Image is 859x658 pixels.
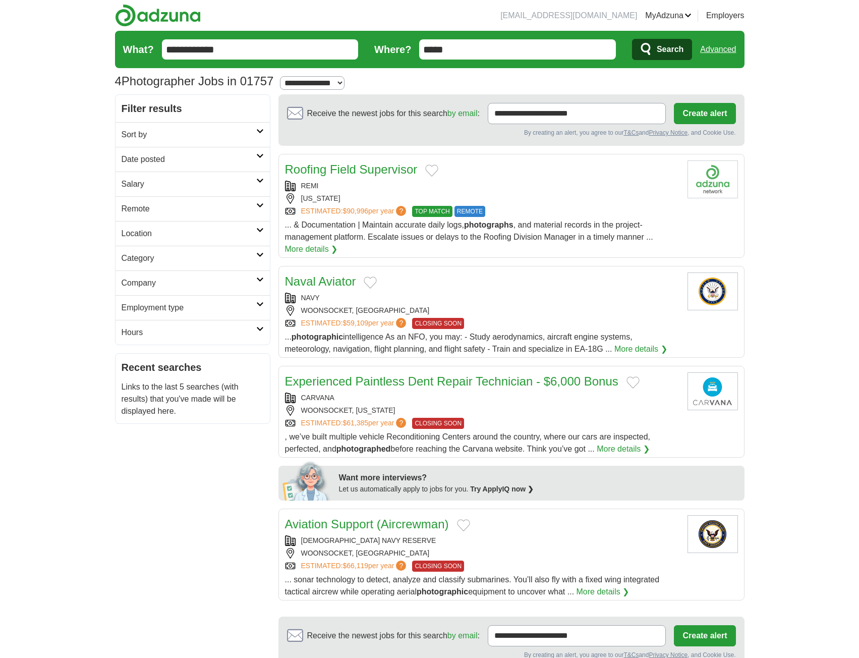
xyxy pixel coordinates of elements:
[123,42,154,57] label: What?
[412,418,464,429] span: CLOSING SOON
[412,561,464,572] span: CLOSING SOON
[396,318,406,328] span: ?
[285,221,653,241] span: ... & Documentation | Maintain accurate daily logs, , and material records in the project-managem...
[301,318,409,329] a: ESTIMATED:$59,109per year?
[122,203,256,215] h2: Remote
[285,432,651,453] span: , we’ve built multiple vehicle Reconditioning Centers around the country, where our cars are insp...
[301,294,320,302] a: NAVY
[116,320,270,345] a: Hours
[301,418,409,429] a: ESTIMATED:$61,385per year?
[688,160,738,198] img: Company logo
[115,4,201,27] img: Adzuna logo
[116,95,270,122] h2: Filter results
[122,302,256,314] h2: Employment type
[645,10,692,22] a: MyAdzuna
[122,228,256,240] h2: Location
[116,270,270,295] a: Company
[285,405,679,416] div: WOONSOCKET, [US_STATE]
[122,360,264,375] h2: Recent searches
[623,129,639,136] a: T&Cs
[700,39,736,60] a: Advanced
[614,343,667,355] a: More details ❯
[457,519,470,531] button: Add to favorite jobs
[464,221,513,229] strong: photographs
[122,153,256,166] h2: Date posted
[454,206,485,217] span: REMOTE
[301,206,409,217] a: ESTIMATED:$90,996per year?
[342,419,368,427] span: $61,385
[122,381,264,417] p: Links to the last 5 searches (with results) that you've made will be displayed here.
[292,333,343,341] strong: photographic
[285,517,449,531] a: Aviation Support (Aircrewman)
[412,318,464,329] span: CLOSING SOON
[688,272,738,310] img: U.S. Navy logo
[285,374,618,388] a: Experienced Paintless Dent Repair Technician - $6,000 Bonus
[122,326,256,339] h2: Hours
[122,277,256,289] h2: Company
[649,129,688,136] a: Privacy Notice
[116,246,270,270] a: Category
[285,548,679,559] div: WOONSOCKET, [GEOGRAPHIC_DATA]
[115,74,274,88] h1: Photographer Jobs in 01757
[597,443,650,455] a: More details ❯
[116,172,270,196] a: Salary
[339,484,738,495] div: Let us automatically apply to jobs for you.
[674,103,735,124] button: Create alert
[336,445,391,453] strong: photographed
[500,10,637,22] li: [EMAIL_ADDRESS][DOMAIN_NAME]
[116,147,270,172] a: Date posted
[364,277,377,289] button: Add to favorite jobs
[285,275,356,288] a: Naval Aviator
[342,562,368,570] span: $66,119
[287,128,736,137] div: By creating an alert, you agree to our and , and Cookie Use.
[307,107,480,120] span: Receive the newest jobs for this search :
[285,243,338,255] a: More details ❯
[342,319,368,327] span: $59,109
[116,122,270,147] a: Sort by
[688,372,738,410] img: Carvana logo
[116,221,270,246] a: Location
[412,206,452,217] span: TOP MATCH
[285,193,679,204] div: [US_STATE]
[626,376,640,389] button: Add to favorite jobs
[396,561,406,571] span: ?
[706,10,745,22] a: Employers
[417,587,468,596] strong: photographic
[470,485,534,493] a: Try ApplyIQ now ❯
[122,252,256,264] h2: Category
[301,394,334,402] a: CARVANA
[396,418,406,428] span: ?
[374,42,411,57] label: Where?
[122,129,256,141] h2: Sort by
[447,109,478,118] a: by email
[116,295,270,320] a: Employment type
[285,305,679,316] div: WOONSOCKET, [GEOGRAPHIC_DATA]
[632,39,692,60] button: Search
[342,207,368,215] span: $90,996
[688,515,738,553] img: US Navy Reserve logo
[285,181,679,191] div: REMI
[122,178,256,190] h2: Salary
[115,72,122,90] span: 4
[657,39,683,60] span: Search
[285,575,660,596] span: ... sonar technology to detect, analyze and classify submarines. You’ll also fly with a fixed win...
[282,460,331,501] img: apply-iq-scientist.png
[285,333,633,353] span: ... intelligence As an NFO, you may: - Study aerodynamics, aircraft engine systems, meteorology, ...
[447,631,478,640] a: by email
[116,196,270,221] a: Remote
[339,472,738,484] div: Want more interviews?
[301,561,409,572] a: ESTIMATED:$66,119per year?
[307,630,480,642] span: Receive the newest jobs for this search :
[285,162,418,176] a: Roofing Field Supervisor
[577,586,629,598] a: More details ❯
[396,206,406,216] span: ?
[674,625,735,646] button: Create alert
[301,536,436,544] a: [DEMOGRAPHIC_DATA] NAVY RESERVE
[425,164,438,177] button: Add to favorite jobs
